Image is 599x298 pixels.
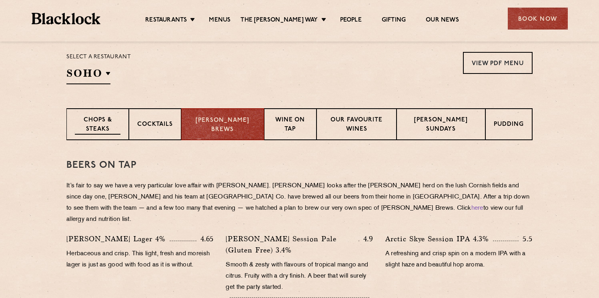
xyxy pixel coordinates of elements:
a: here [471,205,483,211]
a: Our News [426,16,459,25]
a: Restaurants [145,16,187,25]
p: [PERSON_NAME] Lager 4% [66,233,170,244]
p: 4.65 [196,234,214,244]
a: Menus [209,16,230,25]
p: Arctic Skye Session IPA 4.3% [385,233,493,244]
p: Smooth & zesty with flavours of tropical mango and citrus. Fruity with a dry finish. A beer that ... [226,260,373,293]
p: [PERSON_NAME] Sundays [405,116,477,135]
p: Our favourite wines [325,116,388,135]
h3: Beers on tap [66,160,533,171]
img: BL_Textured_Logo-footer-cropped.svg [32,13,101,24]
p: It’s fair to say we have a very particular love affair with [PERSON_NAME]. [PERSON_NAME] looks af... [66,181,533,225]
p: [PERSON_NAME] Session Pale (Gluten Free) 3.4% [226,233,359,256]
p: Cocktails [137,120,173,130]
a: People [340,16,362,25]
p: Pudding [494,120,524,130]
h2: SOHO [66,66,110,84]
p: Wine on Tap [272,116,309,135]
p: [PERSON_NAME] Brews [190,116,256,134]
a: The [PERSON_NAME] Way [240,16,318,25]
p: Herbaceous and crisp. This light, fresh and moreish lager is just as good with food as it is with... [66,248,214,271]
a: Gifting [382,16,406,25]
p: 5.5 [519,234,533,244]
p: A refreshing and crisp spin on a modern IPA with a slight haze and beautiful hop aroma. [385,248,533,271]
div: Book Now [508,8,568,30]
p: 4.9 [359,234,373,244]
p: Select a restaurant [66,52,131,62]
p: Chops & Steaks [75,116,120,135]
a: View PDF Menu [463,52,533,74]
